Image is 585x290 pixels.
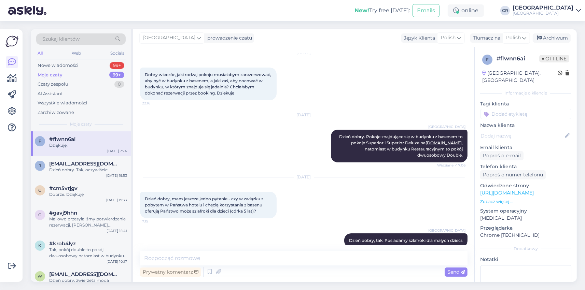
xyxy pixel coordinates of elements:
p: [MEDICAL_DATA] [480,215,571,222]
div: Socials [109,49,126,58]
div: All [36,49,44,58]
span: Szukaj klientów [42,35,80,43]
span: Dzień dobry, tak. Posiadamy szlafroki dla małych dzieci. [349,238,463,243]
span: wizaz.dominika@gmail.com [49,271,120,277]
span: jindrasotola@seznam.cz [49,161,120,167]
p: Notatki [480,256,571,263]
p: Tagi klienta [480,100,571,107]
div: Informacje o kliencie [480,90,571,96]
button: Emails [413,4,440,17]
span: Polish [506,34,521,42]
span: Moje czaty [70,121,92,127]
div: [DATE] 7:24 [107,148,127,154]
div: Dzień dobry, zwierzęta mogą przebywać tylko w pokojach Deluxe i Double. [49,277,127,290]
div: Tłumacz na [470,34,500,42]
div: [DATE] [140,112,468,118]
div: [GEOGRAPHIC_DATA] [513,5,573,11]
span: [GEOGRAPHIC_DATA] [143,34,195,42]
p: Zobacz więcej ... [480,199,571,205]
div: Prywatny komentarz [140,267,201,277]
span: k [39,243,42,248]
a: [GEOGRAPHIC_DATA][GEOGRAPHIC_DATA] [513,5,581,16]
div: [DATE] 19:53 [106,173,127,178]
span: [GEOGRAPHIC_DATA] [428,124,465,129]
div: [DATE] 15:41 [107,228,127,233]
span: #cm5vrjgv [49,185,78,191]
b: New! [354,7,369,14]
div: Język Klienta [401,34,435,42]
span: #krob4lyz [49,241,76,247]
div: 99+ [110,62,124,69]
span: Send [447,269,465,275]
input: Dodaj nazwę [480,132,563,140]
div: Dzień dobry. Tak, oczywiście [49,167,127,173]
p: Email klienta [480,144,571,151]
span: #gavj9hhn [49,210,77,216]
span: Widziane ✓ 7:06 [437,163,465,168]
div: Dobrze. Dziękuję [49,191,127,198]
div: Web [71,49,83,58]
a: [DOMAIN_NAME] [426,140,462,145]
span: c [39,188,42,193]
p: Telefon klienta [480,163,571,170]
div: CR [500,6,510,15]
input: Dodać etykietę [480,109,571,119]
div: Dodatkowy [480,246,571,252]
div: Zarchiwizowane [38,109,74,116]
img: Askly Logo [5,35,18,48]
div: # flwnn6ai [497,55,539,63]
div: Czaty zespołu [38,81,68,88]
div: [GEOGRAPHIC_DATA], [GEOGRAPHIC_DATA] [482,70,558,84]
div: 99+ [109,72,124,78]
div: Archiwum [533,33,571,43]
a: [URL][DOMAIN_NAME] [480,190,534,196]
p: Chrome [TECHNICAL_ID] [480,232,571,239]
p: Odwiedzone strony [480,182,571,189]
div: Wszystkie wiadomości [38,100,87,106]
div: Poproś o e-mail [480,151,524,160]
div: online [448,4,484,17]
div: Tak, pokój double to pokój dwuosobowy natomiast w budynku Ametyst oraz Wozownia. [49,247,127,259]
div: Dziękuję! [49,142,127,148]
div: prowadzenie czatu [205,34,252,42]
span: 22:16 [142,101,168,106]
span: j [39,163,41,168]
div: [DATE] [140,174,468,180]
span: 7:15 [142,219,168,224]
div: [DATE] 19:33 [106,198,127,203]
p: Przeglądarka [480,224,571,232]
div: Moje czaty [38,72,62,78]
div: Poproś o numer telefonu [480,170,546,179]
span: [GEOGRAPHIC_DATA] [428,228,465,233]
p: Nazwa klienta [480,122,571,129]
span: w [38,274,42,279]
span: f [39,139,41,144]
span: Offline [539,55,569,62]
div: 0 [114,81,124,88]
div: AI Assistant [38,90,63,97]
span: Dobry wieczór, jaki rodzaj pokoju musiałabym zarezerwować, aby być w budynku z basenem, a jaki za... [145,72,272,96]
div: Mailowo przesyłaliśmy potwierdzenie rezerwacji. [PERSON_NAME] [PERSON_NAME] do przelewu. Jeśli ma... [49,216,127,228]
span: g [39,212,42,217]
span: #flwnn6ai [49,136,75,142]
p: System operacyjny [480,207,571,215]
span: Polish [441,34,456,42]
div: [DATE] 10:17 [107,259,127,264]
div: [GEOGRAPHIC_DATA] [513,11,573,16]
div: Try free [DATE]: [354,6,410,15]
span: Dzień dobry, mam jeszcze jedno pytanie - czy w związku z pobytem w Państwa hotelu i chęcią korzys... [145,196,264,214]
span: Dzień dobry. Pokoje znajdujące się w budynku z basenem to pokoje Superior i Superior Deluxe na , ... [339,134,464,158]
div: Nowe wiadomości [38,62,79,69]
span: f [486,57,489,62]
